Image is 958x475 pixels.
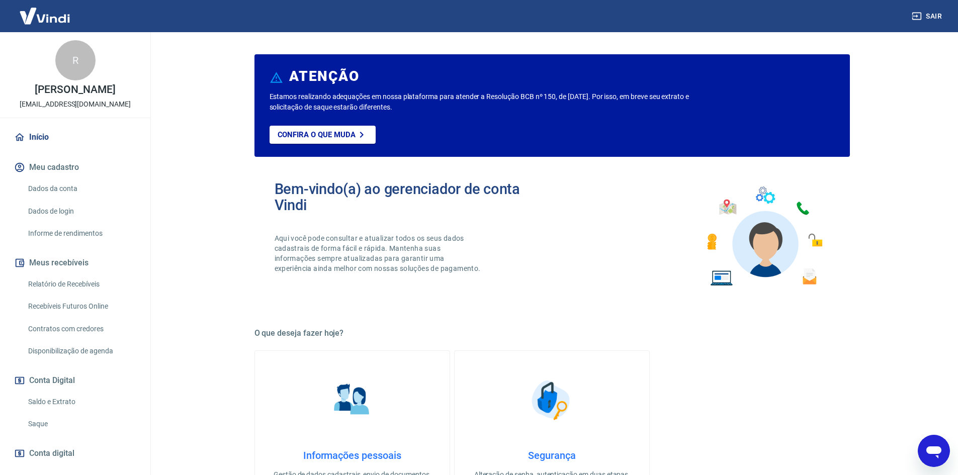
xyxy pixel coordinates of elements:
[24,178,138,199] a: Dados da conta
[12,1,77,31] img: Vindi
[12,442,138,464] a: Conta digital
[289,71,359,81] h6: ATENÇÃO
[527,375,577,425] img: Segurança
[698,181,830,292] img: Imagem de um avatar masculino com diversos icones exemplificando as funcionalidades do gerenciado...
[270,126,376,144] a: Confira o que muda
[910,7,946,26] button: Sair
[24,392,138,412] a: Saldo e Extrato
[24,414,138,434] a: Saque
[471,449,633,461] h4: Segurança
[12,126,138,148] a: Início
[20,99,131,110] p: [EMAIL_ADDRESS][DOMAIN_NAME]
[24,296,138,317] a: Recebíveis Futuros Online
[24,341,138,361] a: Disponibilização de agenda
[918,435,950,467] iframe: Botão para abrir a janela de mensagens, conversa em andamento
[35,84,115,95] p: [PERSON_NAME]
[24,274,138,295] a: Relatório de Recebíveis
[327,375,377,425] img: Informações pessoais
[29,446,74,460] span: Conta digital
[55,40,96,80] div: R
[24,223,138,244] a: Informe de rendimentos
[12,369,138,392] button: Conta Digital
[278,130,356,139] p: Confira o que muda
[275,181,552,213] h2: Bem-vindo(a) ao gerenciador de conta Vindi
[254,328,850,338] h5: O que deseja fazer hoje?
[275,233,483,273] p: Aqui você pode consultar e atualizar todos os seus dados cadastrais de forma fácil e rápida. Mant...
[12,156,138,178] button: Meu cadastro
[24,319,138,339] a: Contratos com credores
[271,449,433,461] h4: Informações pessoais
[12,252,138,274] button: Meus recebíveis
[24,201,138,222] a: Dados de login
[270,91,722,113] p: Estamos realizando adequações em nossa plataforma para atender a Resolução BCB nº 150, de [DATE]....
